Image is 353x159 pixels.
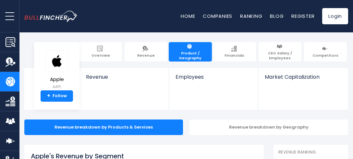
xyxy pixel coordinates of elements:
[45,50,68,72] img: AAPL logo
[79,68,169,91] a: Revenue
[181,13,195,19] a: Home
[265,74,341,80] span: Market Capitalization
[258,68,347,91] a: Market Capitalization
[259,42,301,62] a: CEO Salary / Employees
[24,119,183,135] div: Revenue breakdown by Products & Services
[47,93,50,99] strong: +
[225,53,244,58] span: Financials
[189,119,348,135] div: Revenue breakdown by Geography
[24,11,78,22] img: bullfincher logo
[172,51,208,60] span: Product / Geography
[270,13,284,19] a: Blog
[322,8,348,24] a: Login
[176,74,251,80] span: Employees
[45,50,68,90] a: Apple AAPL
[240,13,262,19] a: Ranking
[86,74,163,80] span: Revenue
[169,68,258,91] a: Employees
[304,42,347,62] a: Competitors
[213,42,256,62] a: Financials
[262,51,298,60] span: CEO Salary / Employees
[291,13,314,19] a: Register
[91,53,110,58] span: Overview
[312,53,338,58] span: Competitors
[137,53,155,58] span: Revenue
[203,13,232,19] a: Companies
[125,42,167,62] a: Revenue
[278,150,343,155] p: Revenue Ranking
[169,42,212,62] a: Product / Geography
[45,84,68,90] small: AAPL
[45,77,68,82] span: Apple
[79,42,122,62] a: Overview
[41,90,73,102] a: +Follow
[24,11,87,22] a: Go to homepage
